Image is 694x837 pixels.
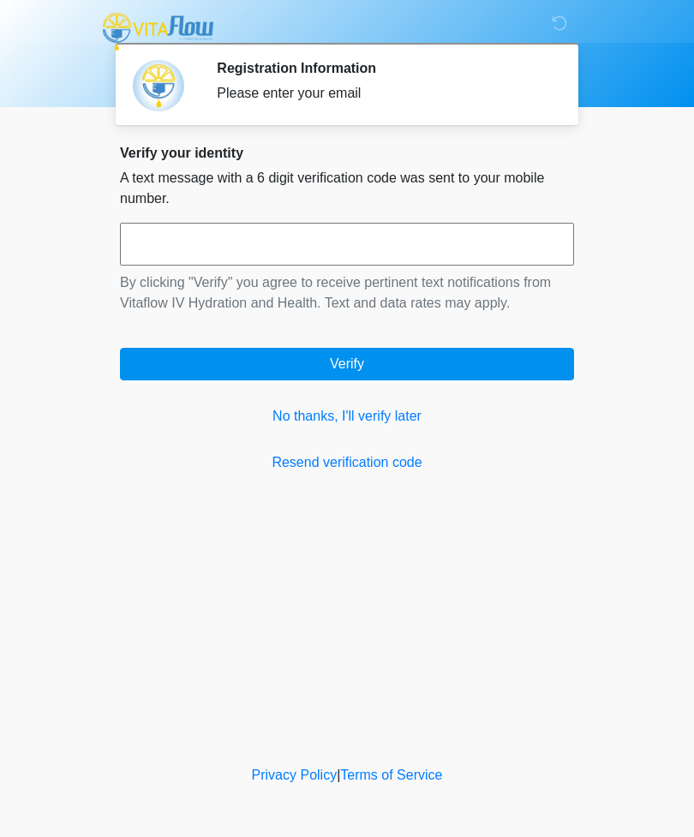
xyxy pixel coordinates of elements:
[340,768,442,782] a: Terms of Service
[120,406,574,427] a: No thanks, I'll verify later
[133,60,184,111] img: Agent Avatar
[120,272,574,314] p: By clicking "Verify" you agree to receive pertinent text notifications from Vitaflow IV Hydration...
[217,60,548,76] h2: Registration Information
[217,83,548,104] div: Please enter your email
[120,145,574,161] h2: Verify your identity
[103,13,213,51] img: Vitaflow IV Hydration and Health Logo
[120,452,574,473] a: Resend verification code
[120,348,574,380] button: Verify
[337,768,340,782] a: |
[252,768,338,782] a: Privacy Policy
[120,168,574,209] p: A text message with a 6 digit verification code was sent to your mobile number.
